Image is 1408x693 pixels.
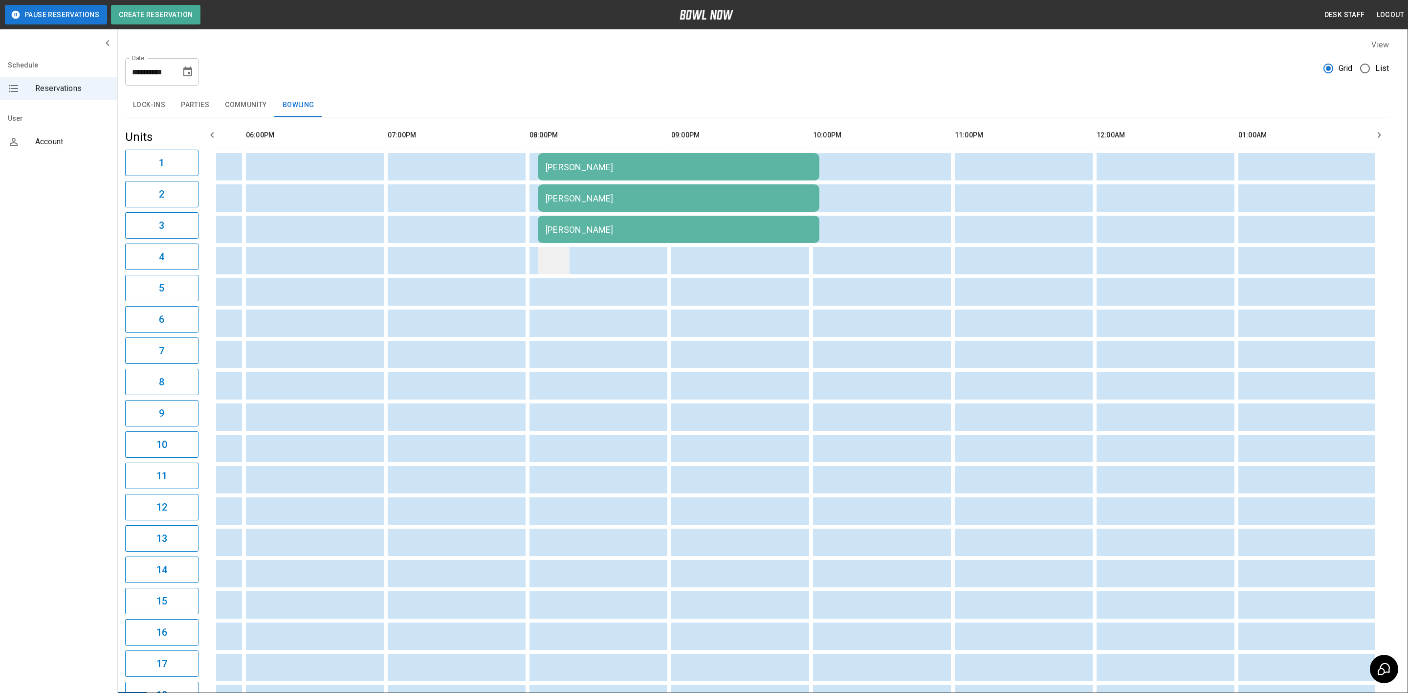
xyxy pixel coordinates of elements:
[173,93,217,117] button: Parties
[156,593,167,609] h6: 15
[159,343,164,358] h6: 7
[35,83,110,94] span: Reservations
[178,62,198,82] button: Choose date, selected date is Aug 15, 2025
[156,625,167,640] h6: 16
[217,93,275,117] button: Community
[1320,6,1369,24] button: Desk Staff
[5,5,107,24] button: Pause Reservations
[125,93,173,117] button: Lock-ins
[159,280,164,296] h6: 5
[159,249,164,265] h6: 4
[156,656,167,671] h6: 17
[1373,6,1408,24] button: Logout
[159,374,164,390] h6: 8
[546,193,812,203] div: [PERSON_NAME]
[159,218,164,233] h6: 3
[1339,63,1353,74] span: Grid
[156,531,167,546] h6: 13
[159,405,164,421] h6: 9
[546,162,812,172] div: [PERSON_NAME]
[1375,63,1389,74] span: List
[680,10,733,20] img: logo
[111,5,200,24] button: Create Reservation
[1371,40,1389,49] label: View
[159,312,164,327] h6: 6
[159,155,164,171] h6: 1
[125,129,198,145] h5: Units
[125,93,1389,117] div: inventory tabs
[156,499,167,515] h6: 12
[156,562,167,578] h6: 14
[159,186,164,202] h6: 2
[35,136,110,148] span: Account
[275,93,322,117] button: Bowling
[156,437,167,452] h6: 10
[156,468,167,484] h6: 11
[546,224,812,235] div: [PERSON_NAME]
